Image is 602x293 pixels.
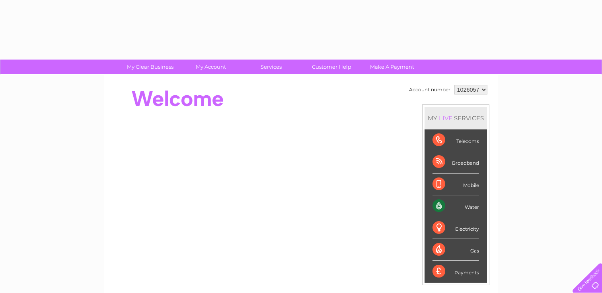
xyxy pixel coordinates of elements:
[238,60,304,74] a: Services
[433,173,479,195] div: Mobile
[433,195,479,217] div: Water
[437,114,454,122] div: LIVE
[425,107,487,129] div: MY SERVICES
[433,239,479,261] div: Gas
[433,217,479,239] div: Electricity
[299,60,364,74] a: Customer Help
[359,60,425,74] a: Make A Payment
[433,129,479,151] div: Telecoms
[433,261,479,282] div: Payments
[117,60,183,74] a: My Clear Business
[407,83,452,96] td: Account number
[178,60,244,74] a: My Account
[433,151,479,173] div: Broadband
